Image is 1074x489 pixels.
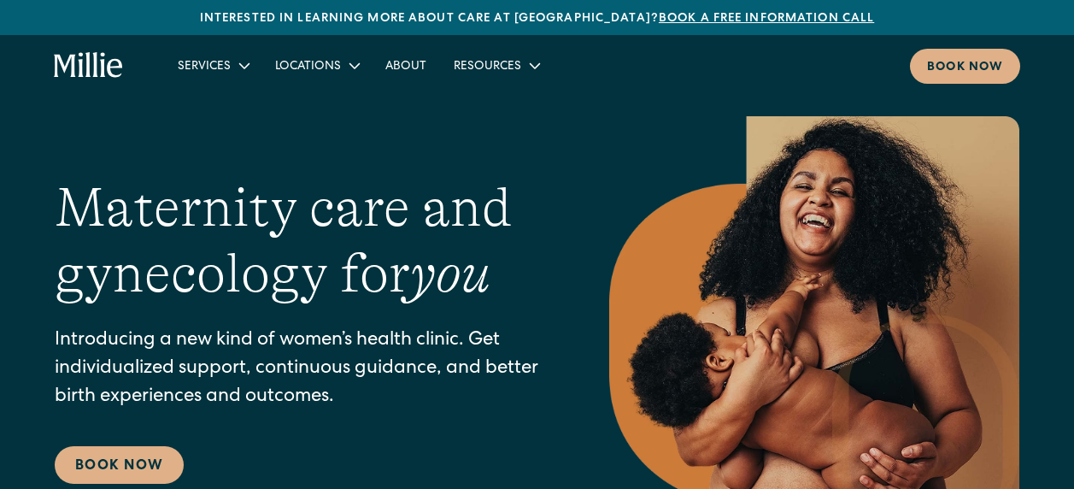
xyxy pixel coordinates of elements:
[410,243,490,304] em: you
[55,175,541,307] h1: Maternity care and gynecology for
[55,446,184,484] a: Book Now
[910,49,1020,84] a: Book now
[178,58,231,76] div: Services
[54,52,123,80] a: home
[659,13,874,25] a: Book a free information call
[275,58,341,76] div: Locations
[440,51,552,80] div: Resources
[261,51,372,80] div: Locations
[927,59,1003,77] div: Book now
[454,58,521,76] div: Resources
[55,327,541,412] p: Introducing a new kind of women’s health clinic. Get individualized support, continuous guidance,...
[372,51,440,80] a: About
[164,51,261,80] div: Services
